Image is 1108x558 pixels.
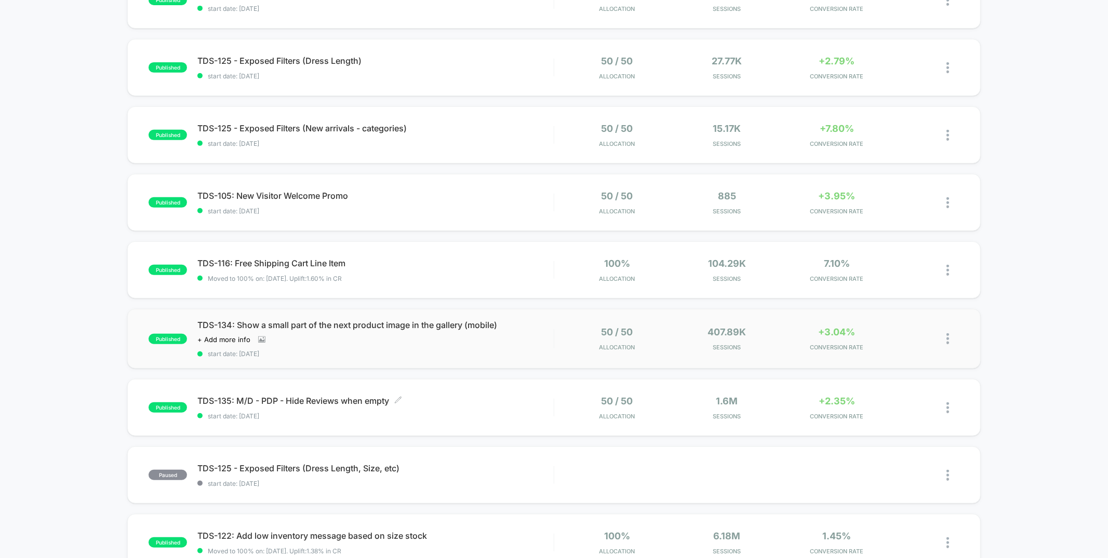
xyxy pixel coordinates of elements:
span: 100% [604,530,630,541]
span: Allocation [599,344,635,351]
span: start date: [DATE] [197,5,553,12]
span: start date: [DATE] [197,412,553,420]
span: +2.35% [819,396,855,406]
span: published [149,334,187,344]
span: start date: [DATE] [197,480,553,487]
span: +7.80% [820,123,854,134]
span: TDS-116: Free Shipping Cart Line Item [197,258,553,268]
img: close [946,537,949,548]
span: Sessions [675,208,780,215]
span: 104.29k [708,258,746,269]
span: Moved to 100% on: [DATE] . Uplift: 1.60% in CR [208,275,342,282]
span: Allocation [599,208,635,215]
span: Allocation [599,275,635,282]
span: start date: [DATE] [197,207,553,215]
span: 50 / 50 [602,56,633,66]
span: CONVERSION RATE [784,275,889,282]
span: TDS-125 - Exposed Filters (Dress Length) [197,56,553,66]
span: published [149,197,187,208]
span: TDS-134: Show a small part of the next product image in the gallery (mobile) [197,320,553,330]
span: Allocation [599,413,635,420]
span: TDS-122: Add low inventory message based on size stock [197,530,553,541]
span: Moved to 100% on: [DATE] . Uplift: 1.38% in CR [208,547,341,555]
span: CONVERSION RATE [784,413,889,420]
img: close [946,402,949,413]
span: Sessions [675,344,780,351]
span: +2.79% [819,56,855,66]
span: 100% [604,258,630,269]
span: published [149,130,187,140]
span: Sessions [675,73,780,80]
span: 407.89k [708,326,746,337]
span: 27.77k [712,56,742,66]
img: close [946,62,949,73]
span: 1.45% [823,530,851,541]
span: published [149,402,187,413]
span: Sessions [675,275,780,282]
span: start date: [DATE] [197,350,553,358]
span: + Add more info [197,335,250,344]
img: close [946,333,949,344]
span: Sessions [675,140,780,147]
span: CONVERSION RATE [784,208,889,215]
span: CONVERSION RATE [784,73,889,80]
span: CONVERSION RATE [784,140,889,147]
span: CONVERSION RATE [784,548,889,555]
span: 6.18M [714,530,741,541]
span: Allocation [599,140,635,147]
span: published [149,537,187,548]
span: 50 / 50 [602,396,633,406]
img: close [946,197,949,208]
span: +3.04% [819,326,856,337]
span: start date: [DATE] [197,72,553,80]
span: start date: [DATE] [197,140,553,147]
span: CONVERSION RATE [784,344,889,351]
img: close [946,265,949,276]
span: 50 / 50 [602,123,633,134]
span: Allocation [599,548,635,555]
span: Sessions [675,548,780,555]
span: 7.10% [824,258,850,269]
span: Allocation [599,5,635,12]
span: Sessions [675,413,780,420]
span: 50 / 50 [602,326,633,337]
span: published [149,62,187,73]
span: 885 [718,190,736,201]
span: published [149,265,187,275]
span: TDS-125 - Exposed Filters (Dress Length, Size, etc) [197,463,553,473]
span: Allocation [599,73,635,80]
span: +3.95% [819,190,856,201]
img: close [946,130,949,141]
span: 1.6M [716,396,738,406]
span: paused [149,470,187,480]
img: close [946,470,949,481]
span: TDS-135: M/D - PDP - Hide Reviews when empty [197,396,553,406]
span: Sessions [675,5,780,12]
span: 15.17k [713,123,741,134]
span: CONVERSION RATE [784,5,889,12]
span: TDS-125 - Exposed Filters (New arrivals - categories) [197,123,553,133]
span: TDS-105: New Visitor Welcome Promo [197,190,553,201]
span: 50 / 50 [602,190,633,201]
